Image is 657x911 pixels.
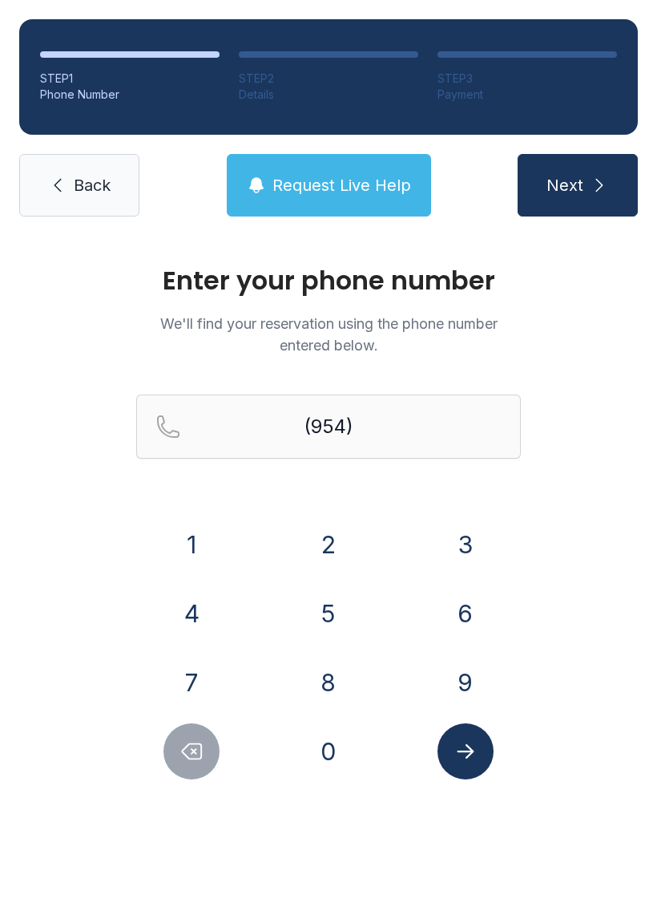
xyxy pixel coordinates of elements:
p: We'll find your reservation using the phone number entered below. [136,313,521,356]
button: 4 [163,585,220,642]
div: STEP 2 [239,71,418,87]
button: 9 [437,654,494,711]
span: Next [546,174,583,196]
button: 2 [300,516,357,573]
h1: Enter your phone number [136,268,521,294]
button: 5 [300,585,357,642]
button: 0 [300,723,357,779]
button: 6 [437,585,494,642]
button: 1 [163,516,220,573]
span: Request Live Help [272,174,411,196]
button: Delete number [163,723,220,779]
button: 7 [163,654,220,711]
div: STEP 1 [40,71,220,87]
div: Phone Number [40,87,220,103]
button: 3 [437,516,494,573]
span: Back [74,174,111,196]
button: 8 [300,654,357,711]
div: Details [239,87,418,103]
div: Payment [437,87,617,103]
button: Submit lookup form [437,723,494,779]
div: STEP 3 [437,71,617,87]
input: Reservation phone number [136,395,521,459]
